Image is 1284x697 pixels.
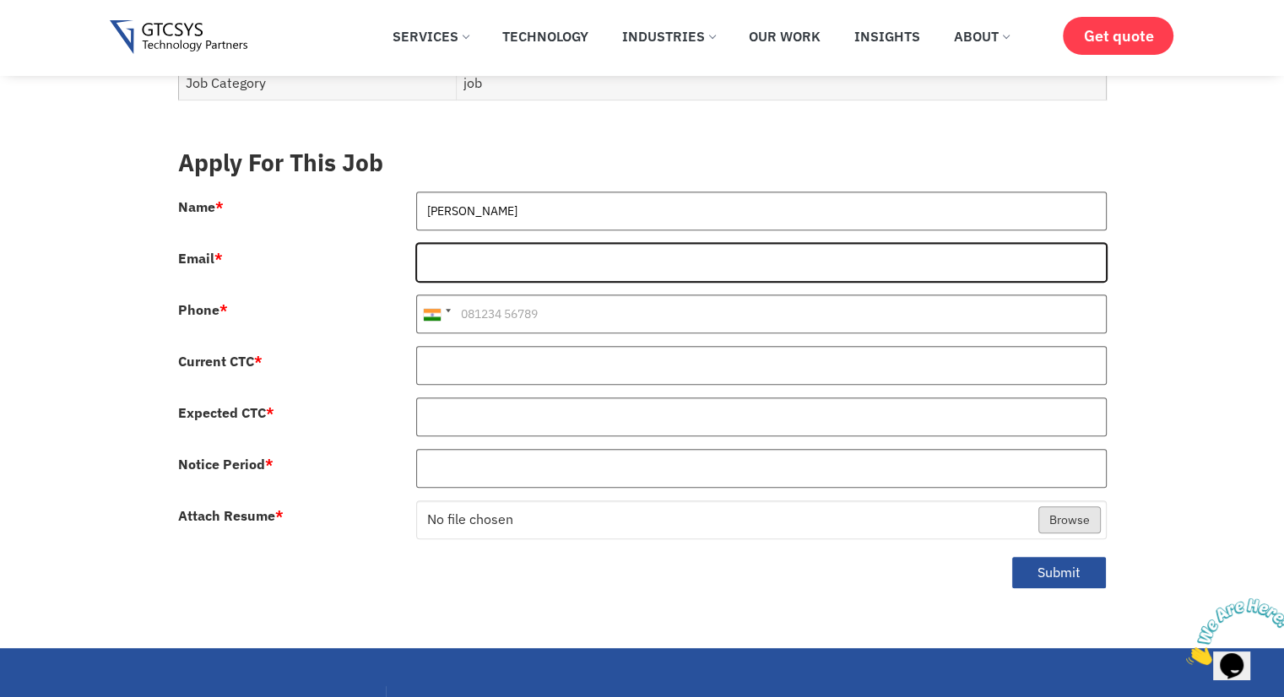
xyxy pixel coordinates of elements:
a: Our Work [736,18,833,55]
td: Job Category [178,66,457,100]
span: Get quote [1083,27,1153,45]
a: Industries [609,18,728,55]
input: 081234 56789 [416,294,1107,333]
label: Expected CTC [178,406,274,419]
a: Insights [842,18,933,55]
td: job [457,66,1106,100]
a: Services [380,18,481,55]
h3: Apply For This Job [178,149,1107,177]
a: About [941,18,1021,55]
label: Notice Period [178,457,274,471]
label: Phone [178,303,228,316]
a: Technology [490,18,601,55]
label: Email [178,251,223,265]
img: Chat attention grabber [7,7,111,73]
label: Attach Resume [178,509,284,522]
iframe: chat widget [1179,592,1284,672]
div: India (भारत): +91 [417,295,456,332]
img: Gtcsys logo [110,20,247,55]
label: Name [178,200,224,213]
button: Submit [1011,556,1107,589]
label: Current CTC [178,354,263,368]
a: Get quote [1063,17,1173,55]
